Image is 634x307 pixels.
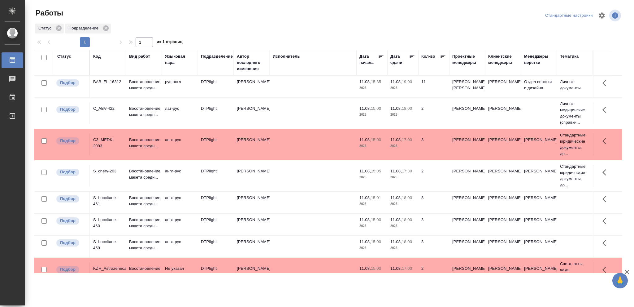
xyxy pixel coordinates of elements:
[485,134,521,155] td: [PERSON_NAME]
[56,265,86,274] div: Можно подбирать исполнителей
[198,236,234,257] td: DTPlight
[237,53,267,72] div: Автор последнего изменения
[234,165,270,187] td: [PERSON_NAME]
[359,79,371,84] p: 11.08,
[485,165,521,187] td: [PERSON_NAME]
[402,106,412,111] p: 18:00
[56,168,86,176] div: Можно подбирать исполнителей
[485,102,521,124] td: [PERSON_NAME]
[390,85,415,91] p: 2025
[390,79,402,84] p: 11.08,
[201,53,233,60] div: Подразделение
[560,261,590,286] p: Счета, акты, чеки, командировочные и ...
[390,266,402,271] p: 11.08,
[524,265,554,272] p: [PERSON_NAME]
[599,102,614,117] button: Здесь прячутся важные кнопки
[359,143,384,149] p: 2025
[390,106,402,111] p: 11.08,
[449,102,485,124] td: [PERSON_NAME]
[129,168,159,180] p: Восстановление макета средн...
[418,262,449,284] td: 2
[390,169,402,173] p: 11.08,
[359,53,378,66] div: Дата начала
[38,25,54,31] p: Статус
[359,217,371,222] p: 11.08,
[449,192,485,213] td: [PERSON_NAME]
[390,137,402,142] p: 11.08,
[599,192,614,207] button: Здесь прячутся важные кнопки
[234,134,270,155] td: [PERSON_NAME]
[162,102,198,124] td: лат-рус
[198,214,234,235] td: DTPlight
[594,8,609,23] span: Настроить таблицу
[390,112,415,118] p: 2025
[418,192,449,213] td: 3
[449,165,485,187] td: [PERSON_NAME]
[524,195,554,201] p: [PERSON_NAME]
[129,137,159,149] p: Восстановление макета средн...
[162,192,198,213] td: англ-рус
[57,53,71,60] div: Статус
[198,102,234,124] td: DTPlight
[60,240,76,246] p: Подбор
[524,168,554,174] p: [PERSON_NAME]
[402,169,412,173] p: 17:30
[599,236,614,251] button: Здесь прячутся важные кнопки
[359,245,384,251] p: 2025
[599,262,614,277] button: Здесь прячутся важные кнопки
[390,217,402,222] p: 11.08,
[485,236,521,257] td: [PERSON_NAME]
[449,262,485,284] td: [PERSON_NAME]
[449,134,485,155] td: [PERSON_NAME]
[418,236,449,257] td: 3
[165,53,195,66] div: Языковая пара
[418,102,449,124] td: 2
[93,239,123,251] div: S_Loccitane-459
[485,76,521,97] td: [PERSON_NAME]
[390,174,415,180] p: 2025
[56,105,86,114] div: Можно подбирать исполнителей
[402,137,412,142] p: 17:00
[359,112,384,118] p: 2025
[198,134,234,155] td: DTPlight
[485,214,521,235] td: [PERSON_NAME]
[449,214,485,235] td: [PERSON_NAME]
[359,266,371,271] p: 11.08,
[198,165,234,187] td: DTPlight
[359,201,384,207] p: 2025
[93,105,123,112] div: C_ABV-422
[485,192,521,213] td: [PERSON_NAME]
[524,217,554,223] p: [PERSON_NAME]
[69,25,101,31] p: Подразделение
[234,214,270,235] td: [PERSON_NAME]
[60,80,76,86] p: Подбор
[418,165,449,187] td: 2
[418,214,449,235] td: 3
[560,132,590,157] p: Стандартные юридические документы, до...
[359,137,371,142] p: 11.08,
[359,272,384,278] p: 2025
[359,174,384,180] p: 2025
[162,236,198,257] td: англ-рус
[34,8,63,18] span: Работы
[524,53,554,66] div: Менеджеры верстки
[599,134,614,149] button: Здесь прячутся важные кнопки
[544,11,594,20] div: split button
[612,273,628,288] button: 🙏
[129,239,159,251] p: Восстановление макета средн...
[418,134,449,155] td: 3
[371,106,381,111] p: 15:00
[234,236,270,257] td: [PERSON_NAME]
[56,79,86,87] div: Можно подбирать исполнителей
[56,137,86,145] div: Можно подбирать исполнителей
[371,217,381,222] p: 15:00
[615,274,625,287] span: 🙏
[402,266,412,271] p: 17:00
[93,195,123,207] div: S_Loccitane-461
[60,138,76,144] p: Подбор
[485,262,521,284] td: [PERSON_NAME]
[452,79,482,91] p: [PERSON_NAME], [PERSON_NAME]
[560,79,590,91] p: Личные документы
[390,223,415,229] p: 2025
[599,76,614,91] button: Здесь прячутся важные кнопки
